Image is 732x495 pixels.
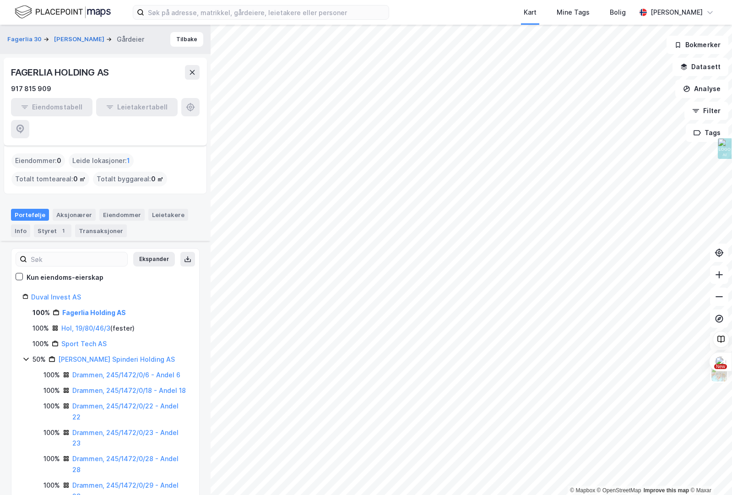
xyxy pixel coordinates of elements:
div: FAGERLIA HOLDING AS [11,65,111,80]
input: Søk på adresse, matrikkel, gårdeiere, leietakere eller personer [144,5,389,19]
div: 1 [59,226,68,235]
div: Totalt tomteareal : [11,172,89,186]
a: Fagerlia Holding AS [62,309,126,316]
div: Leide lokasjoner : [69,153,134,168]
a: OpenStreetMap [597,487,641,494]
a: Drammen, 245/1472/0/18 - Andel 18 [72,386,186,394]
button: Bokmerker [667,36,728,54]
div: Kart [524,7,537,18]
div: Totalt byggareal : [93,172,167,186]
button: Tags [686,124,728,142]
input: Søk [27,252,127,266]
div: [PERSON_NAME] [651,7,703,18]
div: Transaksjoner [75,224,127,237]
img: logo.f888ab2527a4732fd821a326f86c7f29.svg [15,4,111,20]
a: Hol, 19/80/46/3 [61,324,110,332]
div: Info [11,224,30,237]
div: Leietakere [148,209,188,221]
div: Kun eiendoms-eierskap [27,272,103,283]
a: Drammen, 245/1472/0/28 - Andel 28 [72,455,179,473]
div: Eiendommer : [11,153,65,168]
button: Datasett [672,58,728,76]
div: 100% [43,480,60,491]
div: 100% [33,307,50,318]
a: Mapbox [570,487,595,494]
span: 0 [57,155,61,166]
a: [PERSON_NAME] Spinderi Holding AS [58,355,175,363]
div: Aksjonærer [53,209,96,221]
a: Drammen, 245/1472/0/23 - Andel 23 [72,429,179,447]
div: Styret [34,224,71,237]
button: Filter [684,102,728,120]
a: Duval Invest AS [31,293,81,301]
div: Bolig [610,7,626,18]
div: Gårdeier [117,34,144,45]
span: 0 ㎡ [73,174,86,185]
div: Mine Tags [557,7,590,18]
div: Portefølje [11,209,49,221]
div: 100% [43,370,60,381]
div: 100% [43,427,60,438]
div: 50% [33,354,46,365]
div: 917 815 909 [11,83,51,94]
div: 100% [43,385,60,396]
div: 100% [33,323,49,334]
button: Fagerlia 30 [7,35,43,44]
a: Drammen, 245/1472/0/6 - Andel 6 [72,371,180,379]
button: Analyse [675,80,728,98]
iframe: Chat Widget [686,451,732,495]
a: Sport Tech AS [61,340,107,348]
button: [PERSON_NAME] [54,35,106,44]
div: 100% [43,401,60,412]
a: Improve this map [644,487,689,494]
div: ( fester ) [61,323,135,334]
button: Ekspander [133,252,175,267]
div: Eiendommer [99,209,145,221]
div: 100% [43,453,60,464]
span: 0 ㎡ [151,174,163,185]
div: Kontrollprogram for chat [686,451,732,495]
div: 100% [33,338,49,349]
button: Tilbake [170,32,203,47]
span: 1 [127,155,130,166]
a: Drammen, 245/1472/0/22 - Andel 22 [72,402,179,421]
